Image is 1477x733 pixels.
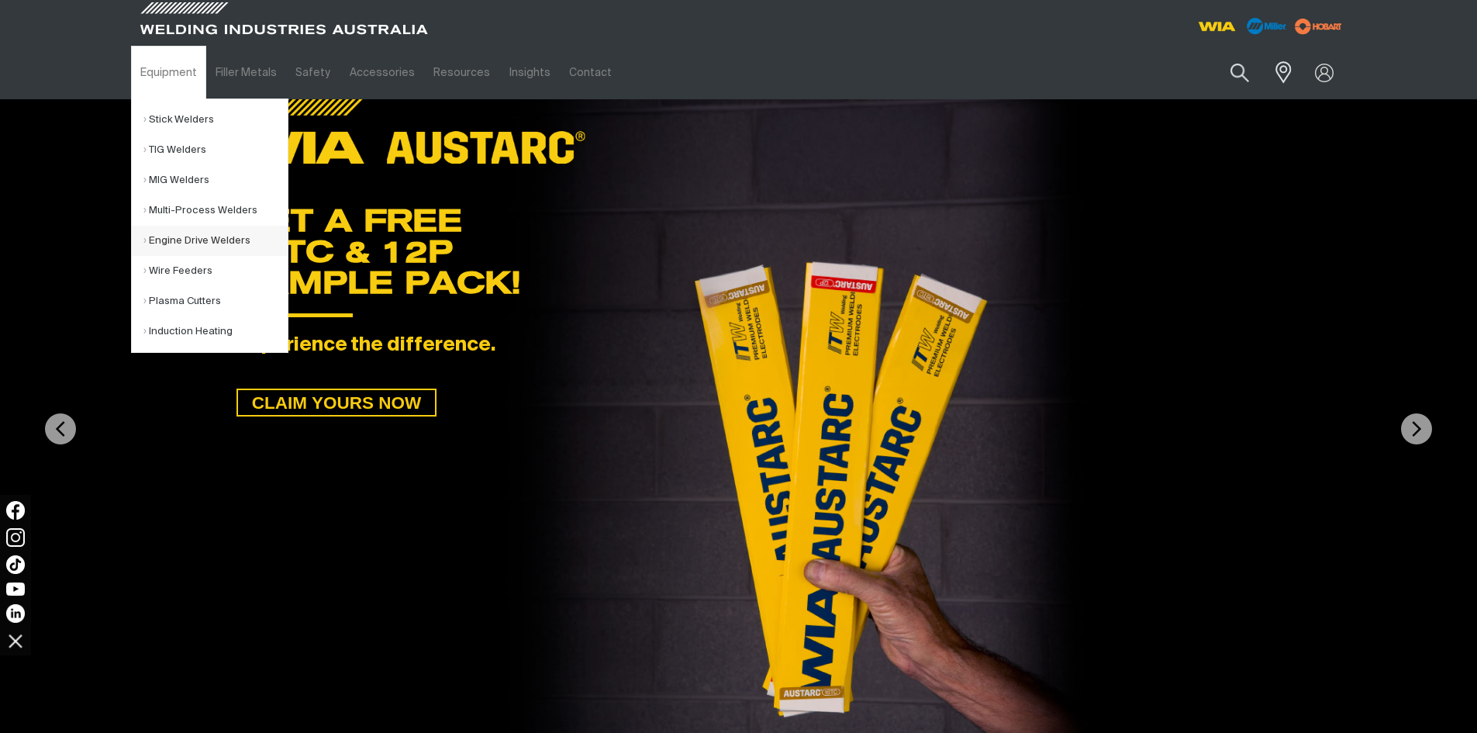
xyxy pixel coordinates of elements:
a: Multi-Process Welders [143,195,288,226]
a: Induction Heating [143,316,288,347]
span: CLAIM YOURS NOW [238,389,435,417]
img: hide socials [2,628,29,654]
a: Stick Welders [143,105,288,135]
img: PrevArrow [45,413,76,444]
a: Filler Metals [206,46,286,99]
a: MIG Welders [143,165,288,195]
div: Experience the difference. [236,334,1241,358]
img: LinkedIn [6,604,25,623]
input: Product name or item number... [1193,54,1265,91]
a: Plasma Cutters [143,286,288,316]
img: miller [1290,15,1347,38]
a: Accessories [340,46,424,99]
div: GET A FREE 16TC & 12P SAMPLE PACK! [236,205,1241,298]
img: TikTok [6,555,25,574]
a: Resources [424,46,499,99]
a: Equipment [131,46,206,99]
a: Wire Feeders [143,256,288,286]
button: Search products [1213,54,1266,91]
img: YouTube [6,583,25,596]
ul: Equipment Submenu [131,99,288,353]
a: CLAIM YOURS NOW [236,389,437,417]
a: Insights [499,46,559,99]
a: TIG Welders [143,135,288,165]
img: NextArrow [1401,413,1432,444]
img: Instagram [6,528,25,547]
a: Contact [560,46,621,99]
img: Facebook [6,501,25,520]
a: Engine Drive Welders [143,226,288,256]
a: Safety [286,46,340,99]
nav: Main [131,46,1043,99]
